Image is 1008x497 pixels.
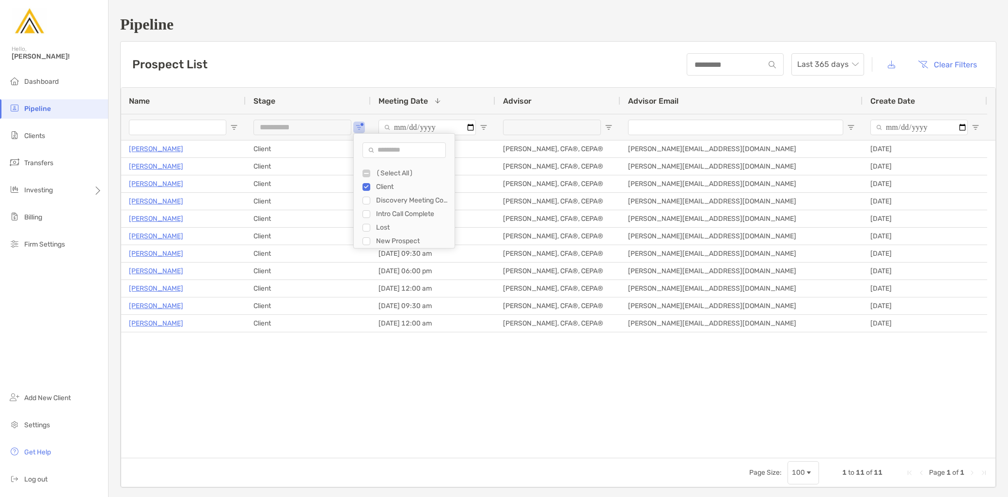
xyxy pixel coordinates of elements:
a: [PERSON_NAME] [129,160,183,172]
div: [PERSON_NAME], CFA®, CEPA® [495,158,620,175]
div: Client [246,245,371,262]
div: [PERSON_NAME], CFA®, CEPA® [495,228,620,245]
div: First Page [906,469,913,477]
div: (Select All) [376,169,449,177]
span: Settings [24,421,50,429]
span: [PERSON_NAME]! [12,52,102,61]
p: [PERSON_NAME] [129,195,183,207]
button: Open Filter Menu [355,124,363,131]
span: to [848,468,854,477]
div: Client [246,315,371,332]
span: Billing [24,213,42,221]
p: [PERSON_NAME] [129,265,183,277]
span: 11 [856,468,865,477]
span: Get Help [24,448,51,456]
img: investing icon [9,184,20,195]
div: [PERSON_NAME][EMAIL_ADDRESS][DOMAIN_NAME] [620,297,863,314]
span: of [866,468,872,477]
div: New Prospect [376,237,449,245]
img: Zoe Logo [12,4,47,39]
div: [PERSON_NAME][EMAIL_ADDRESS][DOMAIN_NAME] [620,158,863,175]
div: Column Filter [353,133,455,248]
h1: Pipeline [120,16,996,33]
a: [PERSON_NAME] [129,143,183,155]
div: [DATE] [863,193,987,210]
div: [DATE] 12:00 am [371,280,495,297]
div: 100 [792,468,805,477]
div: Client [376,183,449,191]
img: get-help icon [9,446,20,457]
a: [PERSON_NAME] [129,213,183,225]
div: [PERSON_NAME], CFA®, CEPA® [495,193,620,210]
div: Client [246,263,371,280]
span: 1 [842,468,847,477]
span: Investing [24,186,53,194]
div: [PERSON_NAME][EMAIL_ADDRESS][DOMAIN_NAME] [620,263,863,280]
div: [DATE] [863,297,987,314]
div: [DATE] [863,245,987,262]
div: Client [246,280,371,297]
button: Open Filter Menu [605,124,613,131]
img: clients icon [9,129,20,141]
div: [DATE] [863,140,987,157]
span: Firm Settings [24,240,65,248]
div: Intro Call Complete [376,210,449,218]
span: 1 [946,468,951,477]
div: Previous Page [917,469,925,477]
span: Clients [24,132,45,140]
span: of [952,468,959,477]
img: logout icon [9,473,20,484]
img: billing icon [9,211,20,222]
div: [DATE] 09:30 am [371,245,495,262]
a: [PERSON_NAME] [129,248,183,260]
div: Lost [376,223,449,232]
input: Advisor Email Filter Input [628,120,843,135]
p: [PERSON_NAME] [129,230,183,242]
div: [PERSON_NAME], CFA®, CEPA® [495,210,620,227]
div: Client [246,297,371,314]
div: Last Page [980,469,988,477]
div: Filter List [354,167,455,262]
div: [PERSON_NAME], CFA®, CEPA® [495,315,620,332]
div: [DATE] 12:00 am [371,315,495,332]
button: Open Filter Menu [230,124,238,131]
div: Client [246,210,371,227]
img: firm-settings icon [9,238,20,249]
input: Create Date Filter Input [870,120,968,135]
div: [PERSON_NAME], CFA®, CEPA® [495,245,620,262]
div: [DATE] [863,280,987,297]
div: Client [246,228,371,245]
div: [PERSON_NAME], CFA®, CEPA® [495,280,620,297]
div: Client [246,175,371,192]
div: [DATE] 06:00 pm [371,263,495,280]
a: [PERSON_NAME] [129,317,183,329]
img: dashboard icon [9,75,20,87]
div: [PERSON_NAME][EMAIL_ADDRESS][DOMAIN_NAME] [620,140,863,157]
div: [PERSON_NAME], CFA®, CEPA® [495,263,620,280]
div: [PERSON_NAME][EMAIL_ADDRESS][DOMAIN_NAME] [620,210,863,227]
a: [PERSON_NAME] [129,282,183,295]
div: Page Size: [749,468,782,477]
div: [DATE] [863,158,987,175]
div: Page Size [787,461,819,484]
div: [PERSON_NAME][EMAIL_ADDRESS][DOMAIN_NAME] [620,315,863,332]
div: Client [246,140,371,157]
img: input icon [769,61,776,68]
span: 11 [874,468,882,477]
h3: Prospect List [132,58,207,71]
a: [PERSON_NAME] [129,300,183,312]
a: [PERSON_NAME] [129,178,183,190]
div: [PERSON_NAME][EMAIL_ADDRESS][DOMAIN_NAME] [620,280,863,297]
div: [DATE] 09:30 am [371,297,495,314]
span: Stage [253,96,275,106]
button: Open Filter Menu [480,124,488,131]
span: Log out [24,475,47,483]
div: [PERSON_NAME][EMAIL_ADDRESS][DOMAIN_NAME] [620,245,863,262]
button: Clear Filters [911,54,984,75]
